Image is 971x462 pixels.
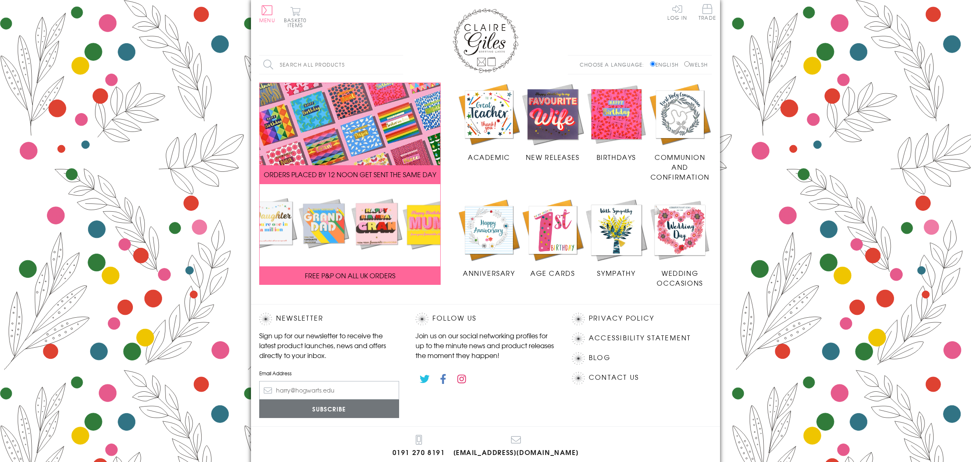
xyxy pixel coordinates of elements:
input: Search [395,55,403,74]
button: Menu [259,5,275,23]
a: Accessibility Statement [589,333,691,344]
span: Menu [259,16,275,24]
a: 0191 270 8191 [393,435,445,458]
button: Basket0 items [284,7,307,28]
a: Privacy Policy [589,313,654,324]
a: Academic [457,83,521,162]
span: Age Cards [530,268,575,278]
a: [EMAIL_ADDRESS][DOMAIN_NAME] [453,435,579,458]
span: Wedding Occasions [657,268,703,288]
a: Age Cards [521,198,585,278]
input: English [650,61,655,67]
span: Academic [468,152,510,162]
span: Birthdays [597,152,636,162]
span: New Releases [526,152,580,162]
h2: Follow Us [416,313,555,325]
a: Wedding Occasions [648,198,712,288]
span: Sympathy [597,268,635,278]
p: Choose a language: [580,61,648,68]
label: Welsh [684,61,708,68]
input: Search all products [259,55,403,74]
input: Subscribe [259,400,399,418]
span: Communion and Confirmation [650,152,710,182]
img: Claire Giles Greetings Cards [453,8,518,73]
span: ORDERS PLACED BY 12 NOON GET SENT THE SAME DAY [264,169,436,179]
p: Sign up for our newsletter to receive the latest product launches, news and offers directly to yo... [259,330,399,360]
a: Sympathy [585,198,648,278]
a: Log In [667,4,687,20]
span: Trade [699,4,716,20]
a: Contact Us [589,372,639,383]
input: harry@hogwarts.edu [259,381,399,400]
label: English [650,61,683,68]
a: Anniversary [457,198,521,278]
a: Communion and Confirmation [648,83,712,182]
span: Anniversary [463,268,515,278]
h2: Newsletter [259,313,399,325]
label: Email Address [259,370,399,377]
a: Trade [699,4,716,22]
a: Blog [589,352,611,363]
input: Welsh [684,61,690,67]
span: 0 items [288,16,307,29]
span: FREE P&P ON ALL UK ORDERS [305,270,395,280]
a: New Releases [521,83,585,162]
p: Join us on our social networking profiles for up to the minute news and product releases the mome... [416,330,555,360]
a: Birthdays [585,83,648,162]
